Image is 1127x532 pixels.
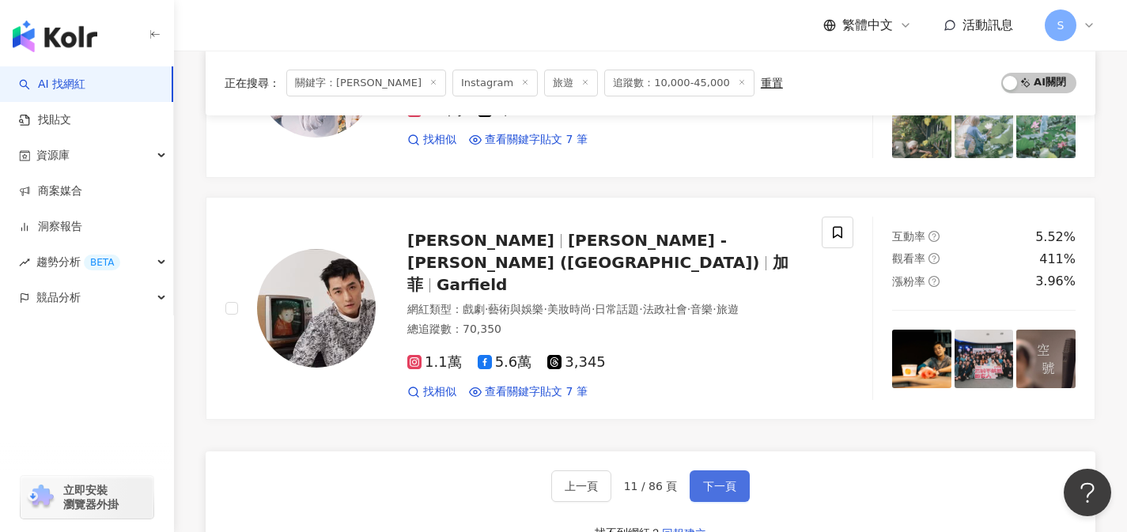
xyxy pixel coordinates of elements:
span: · [713,303,716,315]
span: 查看關鍵字貼文 7 筆 [485,132,588,148]
span: 找相似 [423,132,456,148]
span: 找相似 [423,384,456,400]
span: 3,345 [547,354,606,371]
span: [PERSON_NAME] [407,231,554,250]
div: 3.96% [1035,273,1076,290]
div: 重置 [761,77,783,89]
span: · [592,303,595,315]
img: post-image [892,100,951,159]
span: 互動率 [892,230,925,243]
a: searchAI 找網紅 [19,77,85,92]
span: 美妝時尚 [547,303,592,315]
span: 戲劇 [463,303,485,315]
a: chrome extension立即安裝 瀏覽器外掛 [21,476,153,519]
span: 日常話題 [595,303,639,315]
span: 觀看率 [892,252,925,265]
span: rise [19,257,30,268]
span: 5.6萬 [478,354,532,371]
span: Instagram [452,70,538,96]
span: S [1057,17,1065,34]
img: post-image [1016,100,1076,159]
button: 下一頁 [690,470,750,502]
div: 網紅類型 ： [407,302,803,318]
span: 藝術與娛樂 [488,303,543,315]
span: 趨勢分析 [36,244,120,280]
div: BETA [84,255,120,270]
span: 1.1萬 [407,354,462,371]
span: 查看關鍵字貼文 7 筆 [485,384,588,400]
span: 競品分析 [36,280,81,315]
a: 查看關鍵字貼文 7 筆 [469,384,588,400]
span: 活動訊息 [962,17,1013,32]
span: Garfield [437,275,507,294]
span: 關鍵字：[PERSON_NAME] [286,70,446,96]
img: post-image [955,100,1014,159]
span: 正在搜尋 ： [225,77,280,89]
a: 找貼文 [19,112,71,128]
a: 查看關鍵字貼文 7 筆 [469,132,588,148]
img: post-image [1016,330,1076,389]
img: chrome extension [25,485,56,510]
span: 漲粉率 [892,275,925,288]
span: · [687,303,690,315]
img: post-image [955,330,1014,389]
div: 總追蹤數 ： 70,350 [407,322,803,338]
span: · [543,303,546,315]
span: 11 / 86 頁 [624,480,678,492]
span: question-circle [928,253,940,264]
span: 繁體中文 [842,17,893,34]
span: 資源庫 [36,138,70,173]
span: · [639,303,642,315]
span: question-circle [928,231,940,242]
a: KOL Avatar[PERSON_NAME][PERSON_NAME] - [PERSON_NAME] ([GEOGRAPHIC_DATA])加菲Garfield網紅類型：戲劇·藝術與娛樂·美... [206,197,1095,419]
img: post-image [892,330,951,389]
span: 立即安裝 瀏覽器外掛 [63,483,119,511]
a: 找相似 [407,384,456,400]
span: 追蹤數：10,000-45,000 [604,70,754,96]
span: 旅遊 [544,70,598,96]
img: KOL Avatar [257,249,376,368]
button: 上一頁 [551,470,611,502]
div: 411% [1039,251,1076,268]
span: question-circle [928,276,940,287]
span: 音樂 [690,303,713,315]
img: logo [13,21,97,52]
span: 旅遊 [717,303,739,315]
span: 下一頁 [703,480,736,492]
a: 商案媒合 [19,183,82,199]
div: 5.52% [1035,228,1076,246]
span: [PERSON_NAME] - [PERSON_NAME] ([GEOGRAPHIC_DATA]) [407,231,759,272]
iframe: Help Scout Beacon - Open [1064,469,1111,516]
a: 洞察報告 [19,219,82,235]
span: · [485,303,488,315]
span: 法政社會 [643,303,687,315]
a: 找相似 [407,132,456,148]
span: 上一頁 [565,480,598,492]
